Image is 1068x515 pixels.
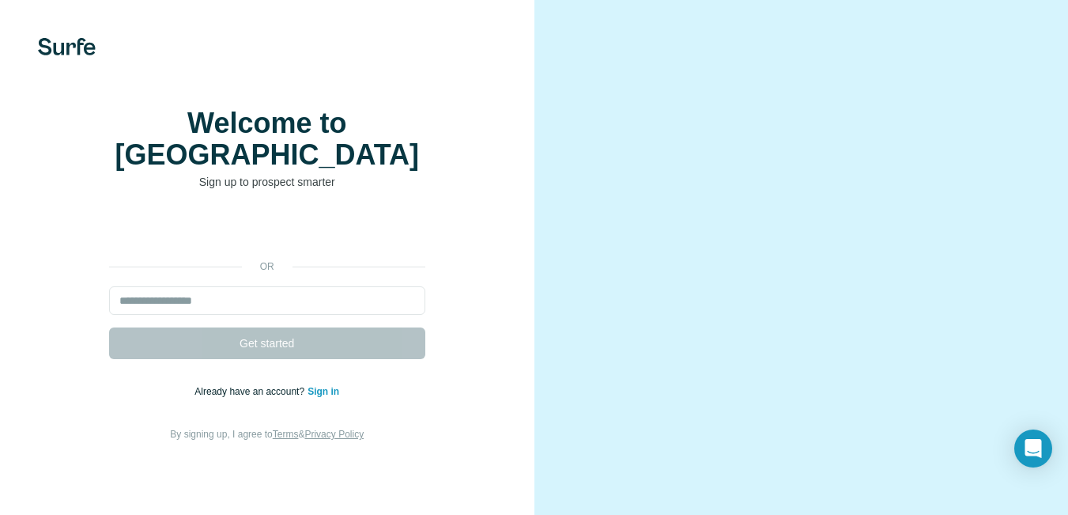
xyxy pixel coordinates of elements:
[194,386,308,397] span: Already have an account?
[109,108,425,171] h1: Welcome to [GEOGRAPHIC_DATA]
[1014,430,1052,468] div: Open Intercom Messenger
[308,386,339,397] a: Sign in
[38,38,96,55] img: Surfe's logo
[304,429,364,440] a: Privacy Policy
[170,429,364,440] span: By signing up, I agree to &
[242,259,292,274] p: or
[101,214,433,248] iframe: Sign in with Google Button
[109,174,425,190] p: Sign up to prospect smarter
[273,429,299,440] a: Terms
